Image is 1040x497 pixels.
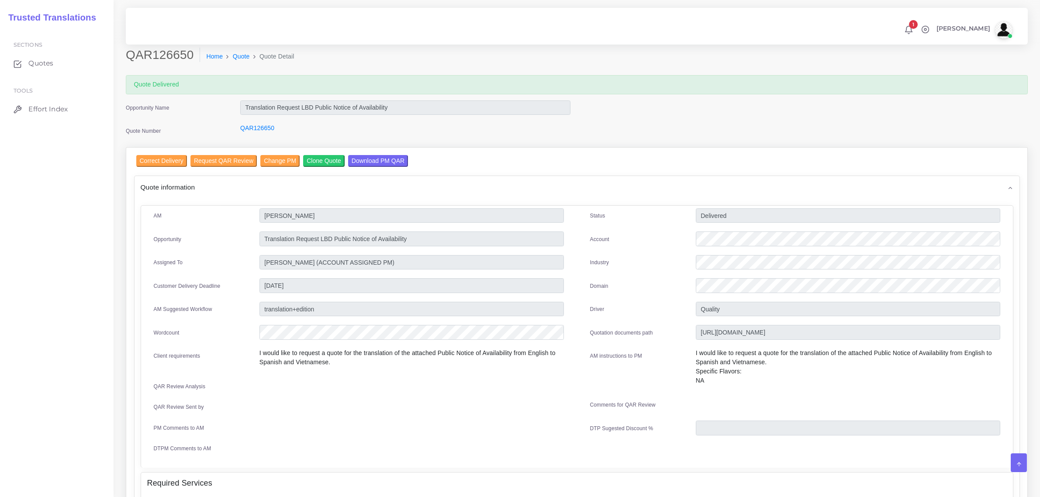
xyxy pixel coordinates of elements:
h4: Required Services [147,479,212,488]
label: Status [590,212,605,220]
a: QAR126650 [240,124,274,131]
p: I would like to request a quote for the translation of the attached Public Notice of Availability... [696,349,1000,385]
input: Change PM [260,155,300,167]
label: QAR Review Analysis [154,383,206,390]
span: Sections [14,41,42,48]
label: Comments for QAR Review [590,401,656,409]
label: AM instructions to PM [590,352,643,360]
a: Home [206,52,223,61]
img: avatar [995,21,1012,38]
li: Quote Detail [250,52,294,61]
label: AM Suggested Workflow [154,305,212,313]
span: Quote information [141,182,195,192]
label: Account [590,235,609,243]
a: Effort Index [7,100,107,118]
h2: Trusted Translations [2,12,96,23]
label: AM [154,212,162,220]
input: pm [259,255,564,270]
label: Client requirements [154,352,200,360]
p: I would like to request a quote for the translation of the attached Public Notice of Availability... [259,349,564,367]
label: Domain [590,282,608,290]
label: DTP Sugested Discount % [590,425,653,432]
span: [PERSON_NAME] [936,25,990,31]
span: Tools [14,87,33,94]
label: QAR Review Sent by [154,403,204,411]
span: 1 [909,20,918,29]
label: Quotation documents path [590,329,653,337]
a: 1 [901,25,916,35]
a: Quote [233,52,250,61]
label: Opportunity Name [126,104,169,112]
a: Trusted Translations [2,10,96,25]
label: Assigned To [154,259,183,266]
label: Driver [590,305,605,313]
label: Quote Number [126,127,161,135]
div: Quote information [135,176,1019,198]
label: Opportunity [154,235,182,243]
span: Quotes [28,59,53,68]
input: Download PM QAR [348,155,408,167]
label: Customer Delivery Deadline [154,282,221,290]
div: Quote Delivered [126,75,1028,94]
a: Quotes [7,54,107,72]
input: Clone Quote [303,155,345,167]
label: Industry [590,259,609,266]
input: Correct Delivery [136,155,187,167]
input: Request QAR Review [190,155,257,167]
label: DTPM Comments to AM [154,445,211,452]
span: Effort Index [28,104,68,114]
label: Wordcount [154,329,180,337]
label: PM Comments to AM [154,424,204,432]
a: [PERSON_NAME]avatar [932,21,1016,38]
h2: QAR126650 [126,48,200,62]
